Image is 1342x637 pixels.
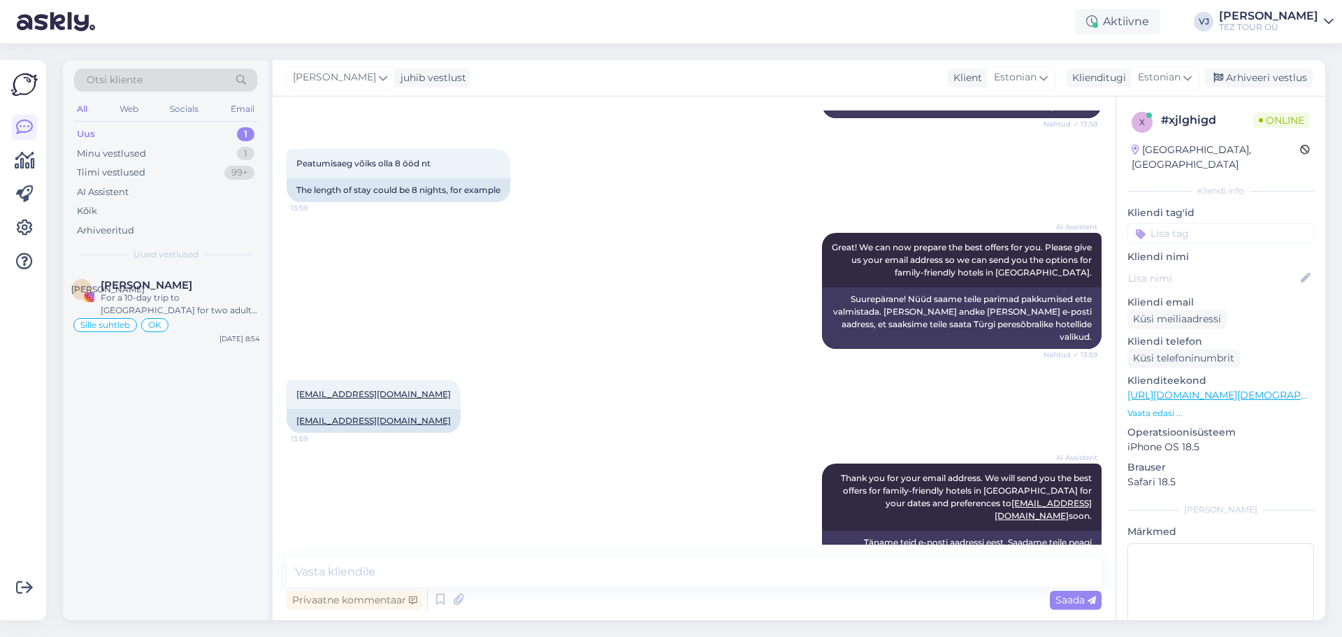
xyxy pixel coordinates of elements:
[1127,334,1314,349] p: Kliendi telefon
[1067,71,1126,85] div: Klienditugi
[841,473,1094,521] span: Thank you for your email address. We will send you the best offers for family-friendly hotels in ...
[1044,350,1097,360] span: Nähtud ✓ 13:59
[995,498,1092,521] a: [EMAIL_ADDRESS][DOMAIN_NAME]
[1132,143,1300,172] div: [GEOGRAPHIC_DATA], [GEOGRAPHIC_DATA]
[77,185,129,199] div: AI Assistent
[1139,117,1145,127] span: x
[80,321,130,329] span: Sille suhtleb
[1127,250,1314,264] p: Kliendi nimi
[1219,10,1318,22] div: [PERSON_NAME]
[1127,373,1314,388] p: Klienditeekond
[1127,223,1314,244] input: Lisa tag
[1128,271,1298,286] input: Lisa nimi
[1127,206,1314,220] p: Kliendi tag'id
[148,321,161,329] span: OK
[77,224,134,238] div: Arhiveeritud
[1045,452,1097,463] span: AI Assistent
[1253,113,1310,128] span: Online
[101,279,192,292] span: Яна Роздорожня
[77,204,97,218] div: Kõik
[1219,22,1318,33] div: TEZ TOUR OÜ
[1127,295,1314,310] p: Kliendi email
[1127,460,1314,475] p: Brauser
[1205,69,1313,87] div: Arhiveeri vestlus
[296,158,431,169] span: Peatumisaeg võiks olla 8 ööd nt
[1055,594,1096,606] span: Saada
[1075,9,1160,34] div: Aktiivne
[832,242,1094,278] span: Great! We can now prepare the best offers for you. Please give us your email address so we can se...
[134,248,199,261] span: Uued vestlused
[1044,119,1097,129] span: Nähtud ✓ 13:58
[293,70,376,85] span: [PERSON_NAME]
[1138,70,1181,85] span: Estonian
[237,147,254,161] div: 1
[287,591,423,610] div: Privaatne kommentaar
[291,203,343,213] span: 13:59
[237,127,254,141] div: 1
[1161,112,1253,129] div: # xjlghigd
[1127,349,1240,368] div: Küsi telefoninumbrit
[1127,524,1314,539] p: Märkmed
[101,292,260,317] div: For a 10-day trip to [GEOGRAPHIC_DATA] for two adults, leaving by [DATE]-[DATE], please give us y...
[1219,10,1334,33] a: [PERSON_NAME]TEZ TOUR OÜ
[224,166,254,180] div: 99+
[77,127,95,141] div: Uus
[822,531,1102,592] div: Täname teid e-posti aadressi eest. Saadame teile peagi aadressile parimad pakkumised Türgi peresõ...
[74,100,90,118] div: All
[1127,503,1314,516] div: [PERSON_NAME]
[948,71,982,85] div: Klient
[1127,440,1314,455] p: iPhone OS 18.5
[11,71,38,98] img: Askly Logo
[395,71,466,85] div: juhib vestlust
[1127,425,1314,440] p: Operatsioonisüsteem
[1127,185,1314,197] div: Kliendi info
[219,334,260,344] div: [DATE] 8:54
[117,100,141,118] div: Web
[228,100,257,118] div: Email
[1127,310,1227,329] div: Küsi meiliaadressi
[1127,475,1314,489] p: Safari 18.5
[71,284,145,294] span: [PERSON_NAME]
[167,100,201,118] div: Socials
[77,147,146,161] div: Minu vestlused
[994,70,1037,85] span: Estonian
[296,415,451,426] a: [EMAIL_ADDRESS][DOMAIN_NAME]
[291,434,343,444] span: 13:59
[287,178,510,202] div: The length of stay could be 8 nights, for example
[87,73,143,87] span: Otsi kliente
[1127,407,1314,420] p: Vaata edasi ...
[1045,222,1097,232] span: AI Assistent
[296,389,451,399] a: [EMAIL_ADDRESS][DOMAIN_NAME]
[822,287,1102,349] div: Suurepärane! Nüüd saame teile parimad pakkumised ette valmistada. [PERSON_NAME] andke [PERSON_NAM...
[1194,12,1213,31] div: VJ
[77,166,145,180] div: Tiimi vestlused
